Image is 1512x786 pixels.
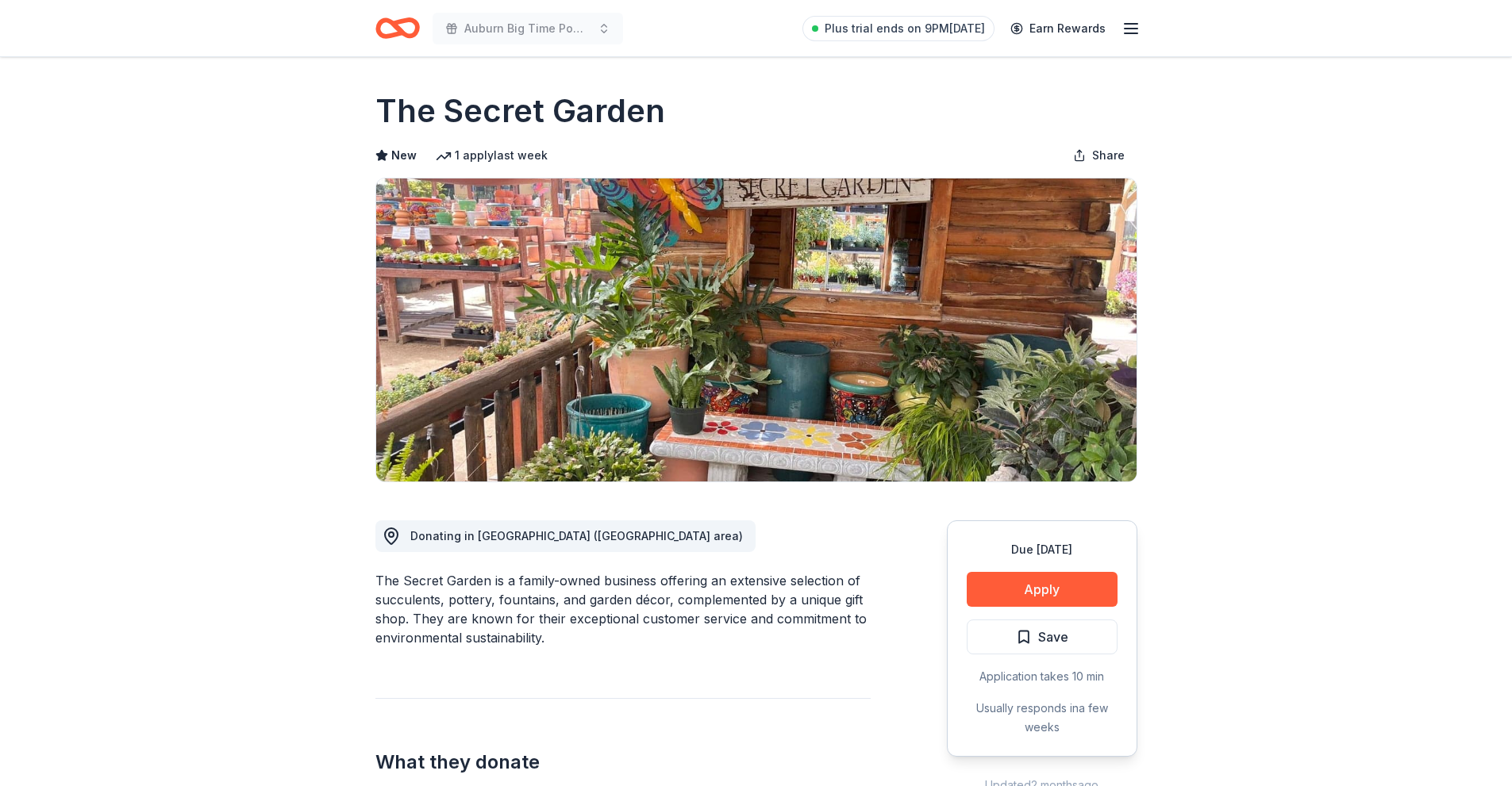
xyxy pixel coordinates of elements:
[375,89,665,133] h1: The Secret Garden
[1038,627,1068,647] span: Save
[464,19,591,38] span: Auburn Big Time Pow Wow
[967,540,1118,559] div: Due [DATE]
[1001,14,1115,43] a: Earn Rewards
[825,19,985,38] span: Plus trial ends on 9PM[DATE]
[436,146,548,165] div: 1 apply last week
[433,13,623,44] button: Auburn Big Time Pow Wow
[967,667,1118,686] div: Application takes 10 min
[375,750,871,775] h2: What they donate
[375,571,871,647] div: The Secret Garden is a family-owned business offering an extensive selection of succulents, potte...
[1092,146,1125,165] span: Share
[376,178,1137,481] img: Image for The Secret Garden
[391,146,417,165] span: New
[967,699,1118,737] div: Usually responds in a few weeks
[967,619,1118,654] button: Save
[1060,140,1137,171] button: Share
[410,529,743,543] span: Donating in [GEOGRAPHIC_DATA] ([GEOGRAPHIC_DATA] area)
[967,572,1118,607] button: Apply
[375,10,420,47] a: Home
[802,16,995,41] a: Plus trial ends on 9PM[DATE]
